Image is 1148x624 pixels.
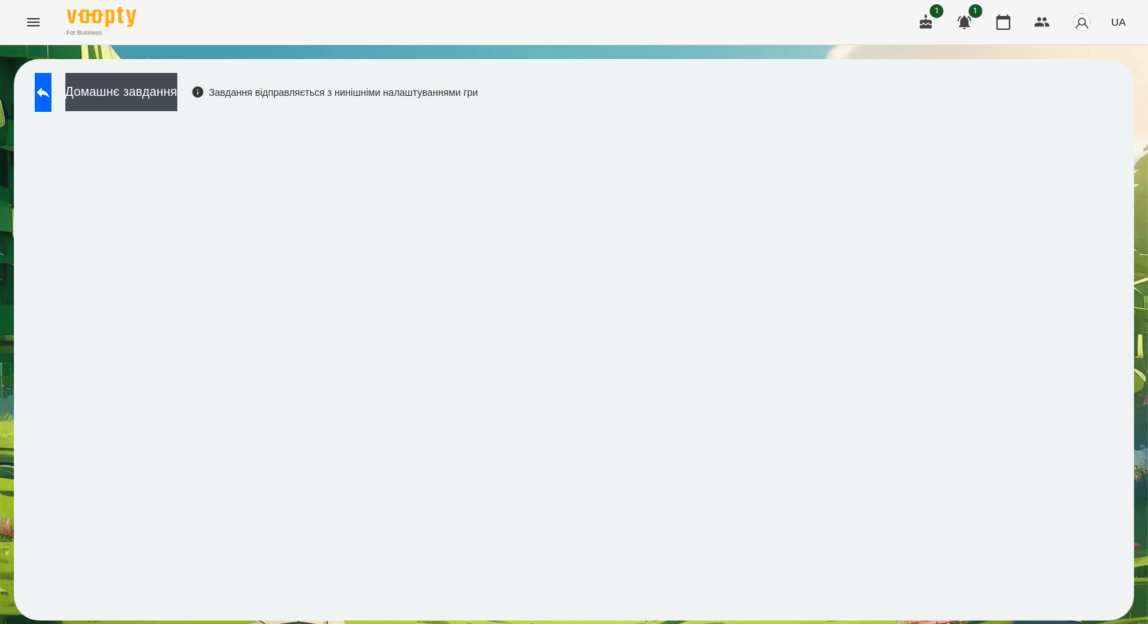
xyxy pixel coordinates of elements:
span: UA [1111,15,1126,29]
span: 1 [969,4,983,18]
img: Voopty Logo [67,7,136,27]
button: Menu [17,6,50,39]
img: avatar_s.png [1072,13,1092,32]
button: Домашнє завдання [65,73,177,111]
span: For Business [67,28,136,38]
span: 1 [930,4,944,18]
div: Завдання відправляється з нинішніми налаштуваннями гри [191,85,478,99]
button: UA [1106,9,1131,35]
